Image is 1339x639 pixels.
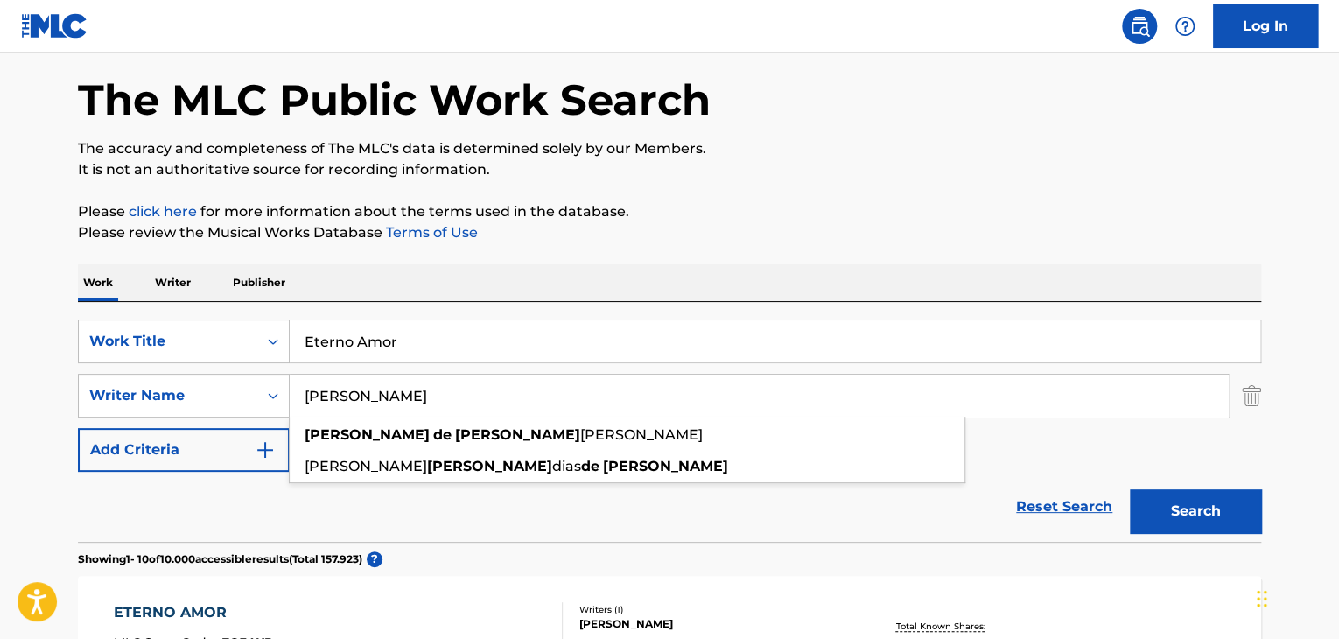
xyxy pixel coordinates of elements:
[114,602,273,623] div: ETERNO AMOR
[1129,16,1150,37] img: search
[579,603,844,616] div: Writers ( 1 )
[455,426,580,443] strong: [PERSON_NAME]
[78,222,1261,243] p: Please review the Musical Works Database
[367,551,382,567] span: ?
[78,74,711,126] h1: The MLC Public Work Search
[228,264,291,301] p: Publisher
[579,616,844,632] div: [PERSON_NAME]
[78,428,290,472] button: Add Criteria
[150,264,196,301] p: Writer
[21,13,88,39] img: MLC Logo
[1251,555,1339,639] div: Widget de chat
[580,426,703,443] span: [PERSON_NAME]
[305,458,427,474] span: [PERSON_NAME]
[78,159,1261,180] p: It is not an authoritative source for recording information.
[1122,9,1157,44] a: Public Search
[603,458,728,474] strong: [PERSON_NAME]
[78,201,1261,222] p: Please for more information about the terms used in the database.
[305,426,430,443] strong: [PERSON_NAME]
[1174,16,1195,37] img: help
[78,264,118,301] p: Work
[89,331,247,352] div: Work Title
[78,319,1261,542] form: Search Form
[129,203,197,220] a: click here
[1242,374,1261,418] img: Delete Criterion
[1213,4,1318,48] a: Log In
[255,439,276,460] img: 9d2ae6d4665cec9f34b9.svg
[552,458,581,474] span: dias
[1251,555,1339,639] iframe: Chat Widget
[581,458,599,474] strong: de
[78,138,1261,159] p: The accuracy and completeness of The MLC's data is determined solely by our Members.
[382,224,478,241] a: Terms of Use
[433,426,452,443] strong: de
[78,551,362,567] p: Showing 1 - 10 of 10.000 accessible results (Total 157.923 )
[1007,488,1121,526] a: Reset Search
[895,620,989,633] p: Total Known Shares:
[89,385,247,406] div: Writer Name
[427,458,552,474] strong: [PERSON_NAME]
[1257,572,1267,625] div: Arrastrar
[1167,9,1202,44] div: Help
[1130,489,1261,533] button: Search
